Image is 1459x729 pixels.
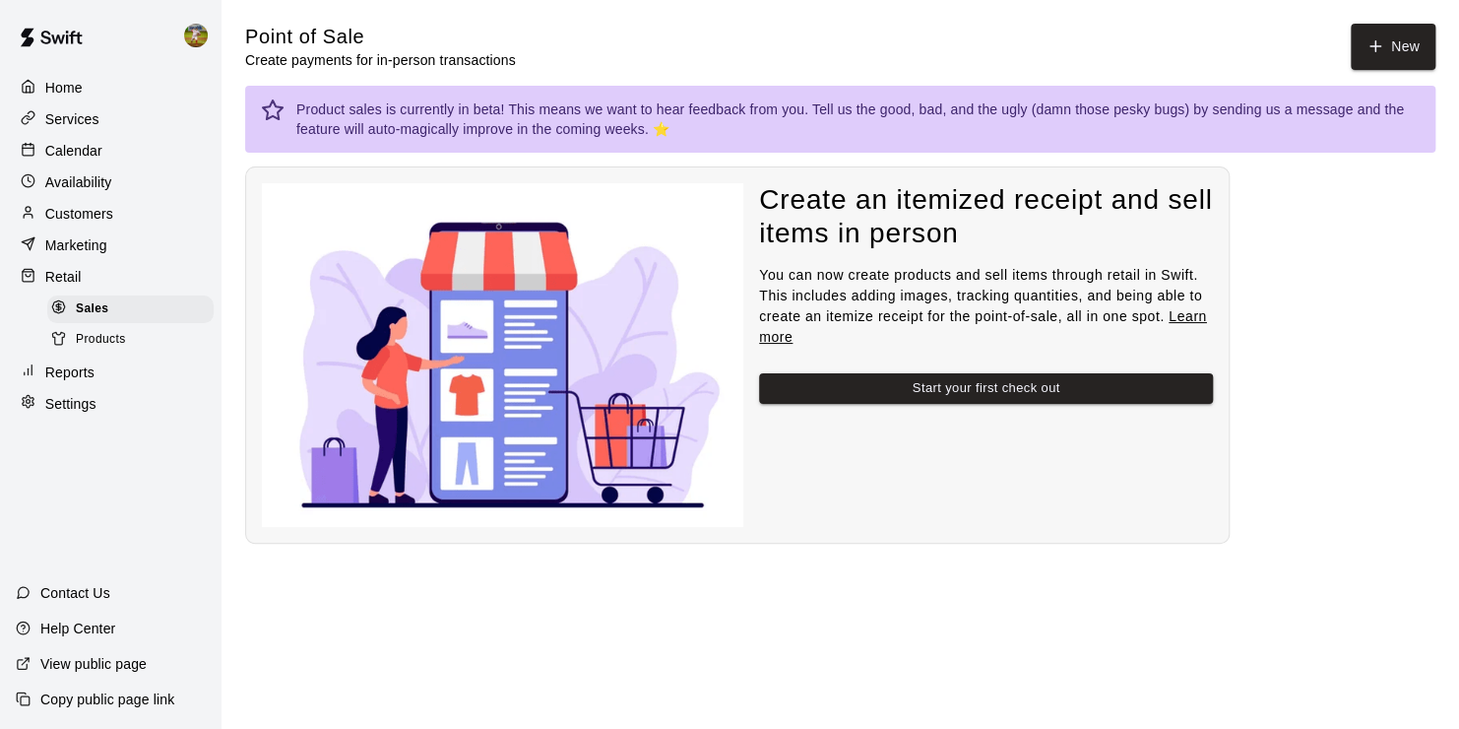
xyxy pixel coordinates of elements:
div: Products [47,326,214,354]
img: Nothing to see here [262,183,743,527]
a: Customers [16,199,206,229]
a: Services [16,104,206,134]
a: Sales [47,294,222,324]
p: Reports [45,363,95,382]
span: You can now create products and sell items through retail in Swift. This includes adding images, ... [759,267,1207,345]
p: Create payments for in-person transactions [245,50,516,70]
a: Marketing [16,231,206,260]
div: Sales [47,296,214,323]
a: Reports [16,358,206,387]
a: Availability [16,167,206,197]
h4: Create an itemized receipt and sell items in person [759,183,1213,251]
div: Product sales is currently in beta! This means we want to hear feedback from you. Tell us the goo... [296,92,1420,147]
p: Customers [45,204,113,224]
h5: Point of Sale [245,24,516,50]
p: Settings [45,394,96,414]
p: Help Center [40,619,115,638]
p: Calendar [45,141,102,161]
img: Jhonny Montoya [184,24,208,47]
p: Marketing [45,235,107,255]
p: Copy public page link [40,690,174,709]
a: Calendar [16,136,206,166]
button: New [1351,24,1435,70]
p: Availability [45,172,112,192]
div: Jhonny Montoya [180,16,222,55]
a: Retail [16,262,206,292]
p: Services [45,109,99,129]
a: Learn more [759,308,1207,345]
p: Retail [45,267,82,287]
p: Contact Us [40,583,110,603]
a: Products [47,324,222,355]
span: Sales [76,299,108,319]
a: Settings [16,389,206,419]
p: Home [45,78,83,98]
a: Home [16,73,206,102]
p: View public page [40,654,147,674]
a: sending us a message [1212,101,1353,117]
span: Products [76,330,126,350]
button: Start your first check out [759,373,1213,404]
